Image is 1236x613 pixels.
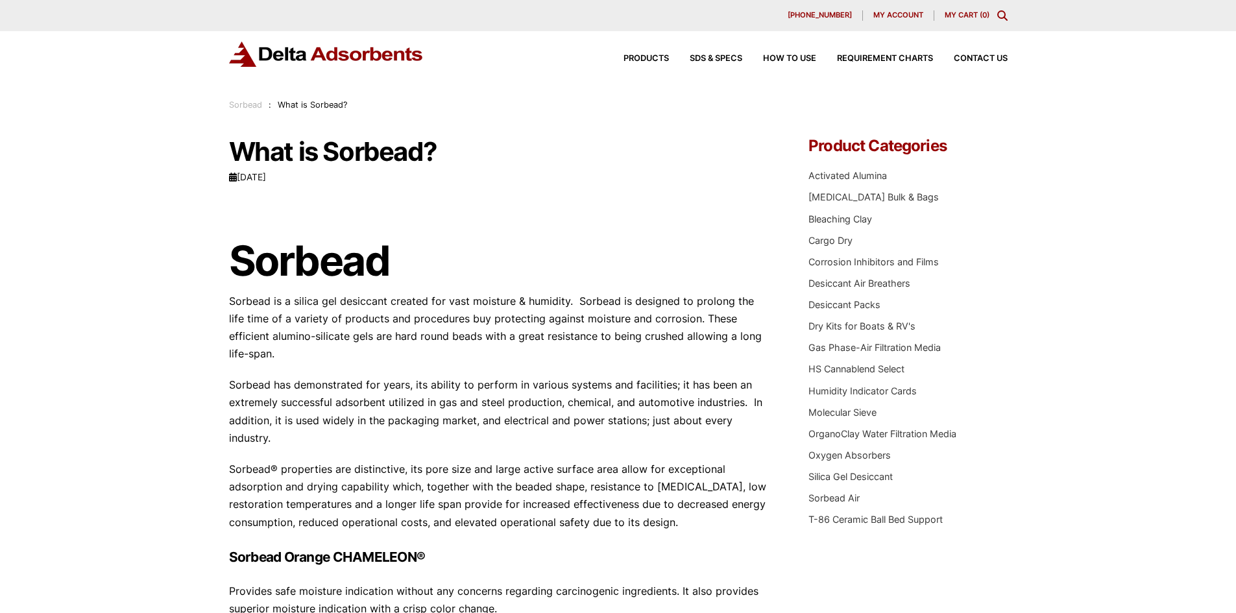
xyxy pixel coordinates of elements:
[954,54,1008,63] span: Contact Us
[690,54,742,63] span: SDS & SPECS
[808,342,941,353] a: Gas Phase-Air Filtration Media
[933,54,1008,63] a: Contact Us
[763,54,816,63] span: How to Use
[863,10,934,21] a: My account
[269,100,271,110] span: :
[229,238,770,283] h1: Sorbead
[229,172,266,182] time: [DATE]
[808,428,956,439] a: OrganoClay Water Filtration Media
[278,100,347,110] span: What is Sorbead?
[229,100,262,110] a: Sorbead
[808,256,939,267] a: Corrosion Inhibitors and Films
[808,514,943,525] a: T-86 Ceramic Ball Bed Support
[788,12,852,19] span: [PHONE_NUMBER]
[742,54,816,63] a: How to Use
[982,10,987,19] span: 0
[808,450,891,461] a: Oxygen Absorbers
[229,293,770,363] p: Sorbead is a silica gel desiccant created for vast moisture & humidity. Sorbead is designed to pr...
[945,10,989,19] a: My Cart (0)
[808,492,860,503] a: Sorbead Air
[808,299,880,310] a: Desiccant Packs
[816,54,933,63] a: Requirement Charts
[808,320,915,331] a: Dry Kits for Boats & RV's
[229,548,770,566] h3: Sorbead Orange CHAMELEON®
[229,461,770,531] p: Sorbead® properties are distinctive, its pore size and large active surface area allow for except...
[229,42,424,67] img: Delta Adsorbents
[777,10,863,21] a: [PHONE_NUMBER]
[808,235,853,246] a: Cargo Dry
[837,54,933,63] span: Requirement Charts
[229,138,770,165] h1: What is Sorbead?
[229,376,770,447] p: Sorbead has demonstrated for years, its ability to perform in various systems and facilities; it ...
[997,10,1008,21] div: Toggle Modal Content
[808,138,1007,154] h4: Product Categories
[808,407,877,418] a: Molecular Sieve
[669,54,742,63] a: SDS & SPECS
[808,278,910,289] a: Desiccant Air Breathers
[808,170,887,181] a: Activated Alumina
[624,54,669,63] span: Products
[808,385,917,396] a: Humidity Indicator Cards
[808,471,893,482] a: Silica Gel Desiccant
[808,363,904,374] a: HS Cannablend Select
[808,191,939,202] a: [MEDICAL_DATA] Bulk & Bags
[603,54,669,63] a: Products
[808,213,872,224] a: Bleaching Clay
[873,12,923,19] span: My account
